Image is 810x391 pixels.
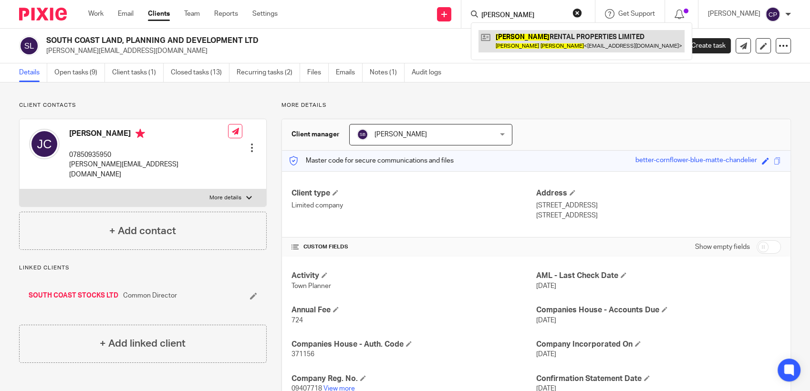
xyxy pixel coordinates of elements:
a: Audit logs [412,63,448,82]
p: Master code for secure communications and files [289,156,454,165]
a: Work [88,9,104,19]
h4: AML - Last Check Date [536,271,781,281]
p: More details [281,102,791,109]
p: Linked clients [19,264,267,272]
h4: + Add linked client [100,336,186,351]
p: Limited company [291,201,536,210]
a: Email [118,9,134,19]
span: [DATE] [536,351,556,358]
img: svg%3E [29,129,60,159]
p: [STREET_ADDRESS] [536,201,781,210]
input: Search [480,11,566,20]
button: Clear [572,8,582,18]
h4: + Add contact [109,224,176,238]
h4: Annual Fee [291,305,536,315]
a: Team [184,9,200,19]
img: svg%3E [765,7,780,22]
h4: Companies House - Accounts Due [536,305,781,315]
p: Client contacts [19,102,267,109]
p: More details [209,194,241,202]
p: [PERSON_NAME][EMAIL_ADDRESS][DOMAIN_NAME] [69,160,228,179]
img: svg%3E [357,129,368,140]
p: 07850935950 [69,150,228,160]
h4: Company Incorporated On [536,340,781,350]
span: [DATE] [536,317,556,324]
h2: SOUTH COAST LAND, PLANNING AND DEVELOPMENT LTD [46,36,538,46]
span: [PERSON_NAME] [374,131,427,138]
h4: CUSTOM FIELDS [291,243,536,251]
label: Show empty fields [695,242,750,252]
h4: Client type [291,188,536,198]
a: Files [307,63,329,82]
span: [DATE] [536,283,556,289]
a: Client tasks (1) [112,63,164,82]
a: Create task [675,38,731,53]
a: Reports [214,9,238,19]
a: Details [19,63,47,82]
h4: Confirmation Statement Date [536,374,781,384]
img: svg%3E [19,36,39,56]
a: Clients [148,9,170,19]
p: [STREET_ADDRESS] [536,211,781,220]
a: Recurring tasks (2) [237,63,300,82]
span: 724 [291,317,303,324]
a: SOUTH COAST STOCKS LTD [29,291,118,300]
h4: Company Reg. No. [291,374,536,384]
i: Primary [135,129,145,138]
a: Emails [336,63,363,82]
h4: Companies House - Auth. Code [291,340,536,350]
div: better-cornflower-blue-matte-chandelier [635,155,757,166]
h4: [PERSON_NAME] [69,129,228,141]
h4: Address [536,188,781,198]
img: Pixie [19,8,67,21]
h3: Client manager [291,130,340,139]
p: [PERSON_NAME][EMAIL_ADDRESS][DOMAIN_NAME] [46,46,661,56]
p: [PERSON_NAME] [708,9,760,19]
h4: Activity [291,271,536,281]
a: Open tasks (9) [54,63,105,82]
span: Common Director [123,291,177,300]
a: Closed tasks (13) [171,63,229,82]
span: Get Support [618,10,655,17]
span: 371156 [291,351,314,358]
span: Town Planner [291,283,331,289]
a: Settings [252,9,278,19]
a: Notes (1) [370,63,405,82]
